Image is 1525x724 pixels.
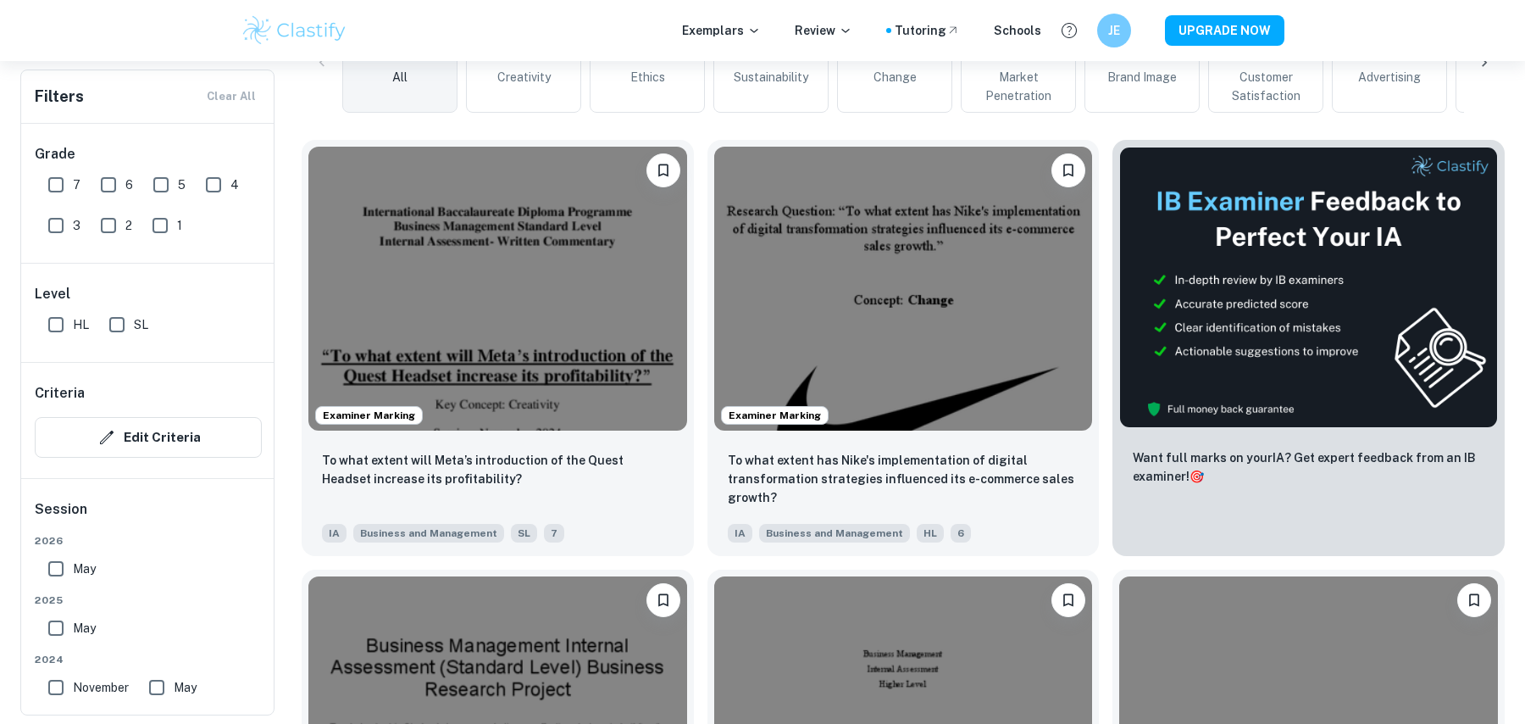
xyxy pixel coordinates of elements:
[322,451,674,488] p: To what extent will Meta’s introduction of the Quest Headset increase its profitability?
[35,383,85,404] h6: Criteria
[511,524,537,543] span: SL
[707,140,1100,556] a: Examiner MarkingBookmarkTo what extent has Nike's implementation of digital transformation strate...
[968,68,1068,105] span: Market Penetration
[35,144,262,164] h6: Grade
[73,619,96,638] span: May
[35,499,262,533] h6: Session
[134,315,148,334] span: SL
[1189,470,1204,483] span: 🎯
[392,68,408,86] span: All
[873,68,917,86] span: Change
[35,417,262,458] button: Edit Criteria
[895,21,960,40] a: Tutoring
[1055,16,1084,45] button: Help and Feedback
[35,85,84,109] h6: Filters
[1051,583,1085,617] button: Bookmark
[544,524,564,543] span: 7
[734,68,808,86] span: Sustainability
[714,147,1093,431] img: Business and Management IA example thumbnail: To what extent has Nike's implementation
[322,524,347,543] span: IA
[125,216,132,235] span: 2
[177,216,182,235] span: 1
[1112,140,1505,556] a: ThumbnailWant full marks on yourIA? Get expert feedback from an IB examiner!
[1051,153,1085,187] button: Bookmark
[1097,14,1131,47] button: JE
[722,408,828,423] span: Examiner Marking
[795,21,852,40] p: Review
[646,153,680,187] button: Bookmark
[241,14,348,47] img: Clastify logo
[1216,68,1316,105] span: Customer Satisfaction
[308,147,687,431] img: Business and Management IA example thumbnail: To what extent will Meta’s introduction
[73,216,80,235] span: 3
[125,175,133,194] span: 6
[35,284,262,304] h6: Level
[1457,583,1491,617] button: Bookmark
[1358,68,1421,86] span: Advertising
[230,175,239,194] span: 4
[728,524,752,543] span: IA
[178,175,186,194] span: 5
[951,524,971,543] span: 6
[35,652,262,667] span: 2024
[35,593,262,608] span: 2025
[728,451,1079,507] p: To what extent has Nike's implementation of digital transformation strategies influenced its e-co...
[174,678,197,697] span: May
[994,21,1041,40] a: Schools
[1105,21,1124,40] h6: JE
[917,524,944,543] span: HL
[759,524,910,543] span: Business and Management
[353,524,504,543] span: Business and Management
[630,68,665,86] span: Ethics
[1107,68,1177,86] span: Brand Image
[73,315,89,334] span: HL
[73,560,96,578] span: May
[1133,448,1484,486] p: Want full marks on your IA ? Get expert feedback from an IB examiner!
[73,175,80,194] span: 7
[316,408,422,423] span: Examiner Marking
[682,21,761,40] p: Exemplars
[35,533,262,549] span: 2026
[497,68,551,86] span: Creativity
[1119,147,1498,428] img: Thumbnail
[1165,15,1284,46] button: UPGRADE NOW
[302,140,694,556] a: Examiner MarkingBookmarkTo what extent will Meta’s introduction of the Quest Headset increase its...
[646,583,680,617] button: Bookmark
[73,678,129,697] span: November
